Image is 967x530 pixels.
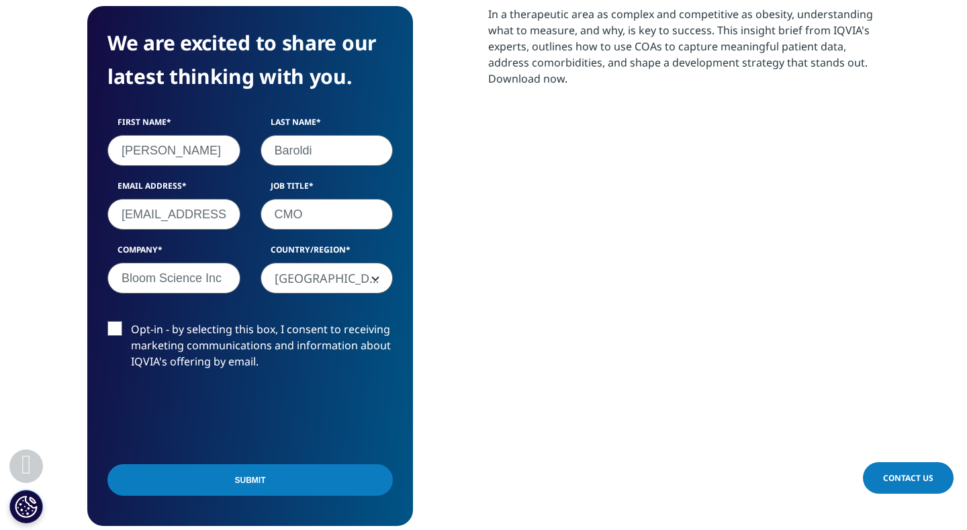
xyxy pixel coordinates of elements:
label: Company [107,244,240,263]
input: Submit [107,464,393,496]
label: First Name [107,116,240,135]
label: Job Title [261,180,394,199]
button: Cookies Settings [9,490,43,523]
span: Contact Us [883,472,933,484]
iframe: reCAPTCHA [107,391,312,443]
label: Country/Region [261,244,394,263]
a: Contact Us [863,462,954,494]
label: Last Name [261,116,394,135]
label: Email Address [107,180,240,199]
label: Opt-in - by selecting this box, I consent to receiving marketing communications and information a... [107,321,393,377]
span: United States [261,263,393,294]
h4: We are excited to share our latest thinking with you. [107,26,393,93]
span: United States [261,263,394,294]
p: In a therapeutic area as complex and competitive as obesity, understanding what to measure, and w... [488,6,880,97]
